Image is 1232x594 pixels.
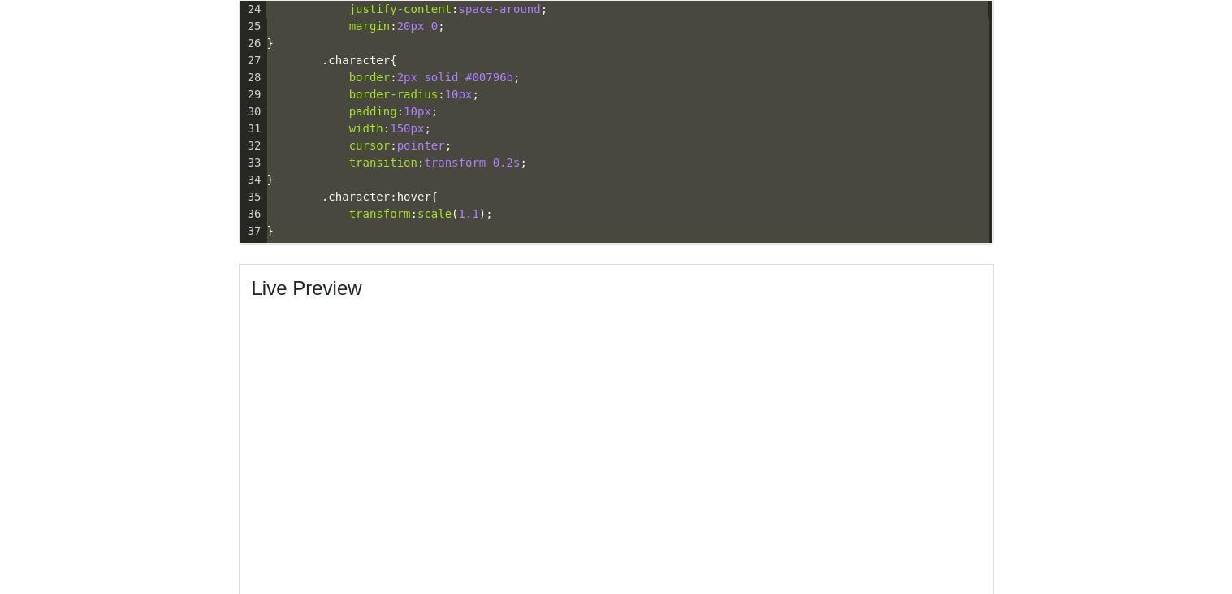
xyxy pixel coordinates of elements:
span: 150px [390,122,424,135]
span: transform [349,207,411,220]
span: transform [424,156,486,169]
span: .character [322,190,390,203]
span: : ; [267,20,445,33]
div: 31 [240,120,264,137]
span: width [349,122,383,135]
span: padding [349,105,397,118]
span: 2px [397,71,417,84]
span: justify-content [349,2,452,15]
span: margin [349,20,391,33]
span: pointer [397,139,445,152]
span: : ; [267,139,452,152]
span: : ; [267,88,479,101]
h4: Live Preview [252,277,981,301]
div: 24 [240,1,264,18]
div: 27 [240,52,264,69]
span: .character [322,54,390,67]
span: } [267,224,274,237]
span: #00796b [465,71,513,84]
span: : ( ); [267,207,493,220]
span: space-around [459,2,541,15]
div: 26 [240,35,264,52]
div: 25 [240,18,264,35]
div: 37 [240,223,264,240]
span: 0 [431,20,438,33]
div: 35 [240,189,264,206]
span: hover [397,190,431,203]
span: 1.1 [459,207,479,220]
div: 32 [240,137,264,154]
div: 34 [240,171,264,189]
span: : ; [267,2,548,15]
div: 36 [240,206,264,223]
div: 28 [240,69,264,86]
span: cursor [349,139,391,152]
span: transition [349,156,417,169]
span: : ; [267,122,431,135]
span: 10px [404,105,431,118]
span: solid [424,71,458,84]
div: 30 [240,103,264,120]
span: scale [417,207,452,220]
span: : { [267,190,439,203]
span: 0.2s [493,156,521,169]
span: border-radius [349,88,439,101]
span: { [267,54,397,67]
div: 38 [240,240,264,257]
span: .garden [322,241,370,254]
span: : ; [267,156,527,169]
div: 29 [240,86,264,103]
span: } [267,37,274,50]
span: : ; [267,71,521,84]
span: { [267,241,377,254]
div: 33 [240,154,264,171]
span: 20px [397,20,425,33]
span: } [267,173,274,186]
span: border [349,71,391,84]
span: 10px [445,88,473,101]
span: : ; [267,105,439,118]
